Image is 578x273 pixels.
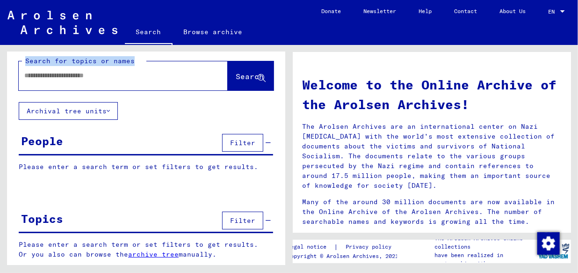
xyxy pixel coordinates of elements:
a: archive tree [128,250,179,258]
p: Copyright © Arolsen Archives, 2021 [287,252,403,260]
button: Filter [222,212,263,229]
div: | [287,242,403,252]
a: Legal notice [287,242,334,252]
span: Filter [230,216,255,225]
div: Topics [21,210,63,227]
p: The Arolsen Archives online collections [435,234,536,251]
span: Filter [230,139,255,147]
h1: Welcome to the Online Archive of the Arolsen Archives! [302,75,562,114]
button: Filter [222,134,263,152]
img: yv_logo.png [536,239,571,263]
span: EN [548,8,558,15]
p: The Arolsen Archives are an international center on Nazi [MEDICAL_DATA] with the world’s most ext... [302,122,562,191]
a: Privacy policy [338,242,403,252]
mat-label: Search for topics or names [25,57,135,65]
a: Search [125,21,173,45]
img: Change consent [537,232,560,255]
p: Many of the around 30 million documents are now available in the Online Archive of the Arolsen Ar... [302,197,562,227]
p: have been realized in partnership with [435,251,536,268]
p: Please enter a search term or set filters to get results. Or you also can browse the manually. [19,240,274,259]
button: Archival tree units [19,102,118,120]
img: Arolsen_neg.svg [7,11,117,34]
a: Browse archive [173,21,254,43]
button: Search [228,61,274,90]
p: Please enter a search term or set filters to get results. [19,162,273,172]
span: Search [236,72,264,81]
div: People [21,133,63,149]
